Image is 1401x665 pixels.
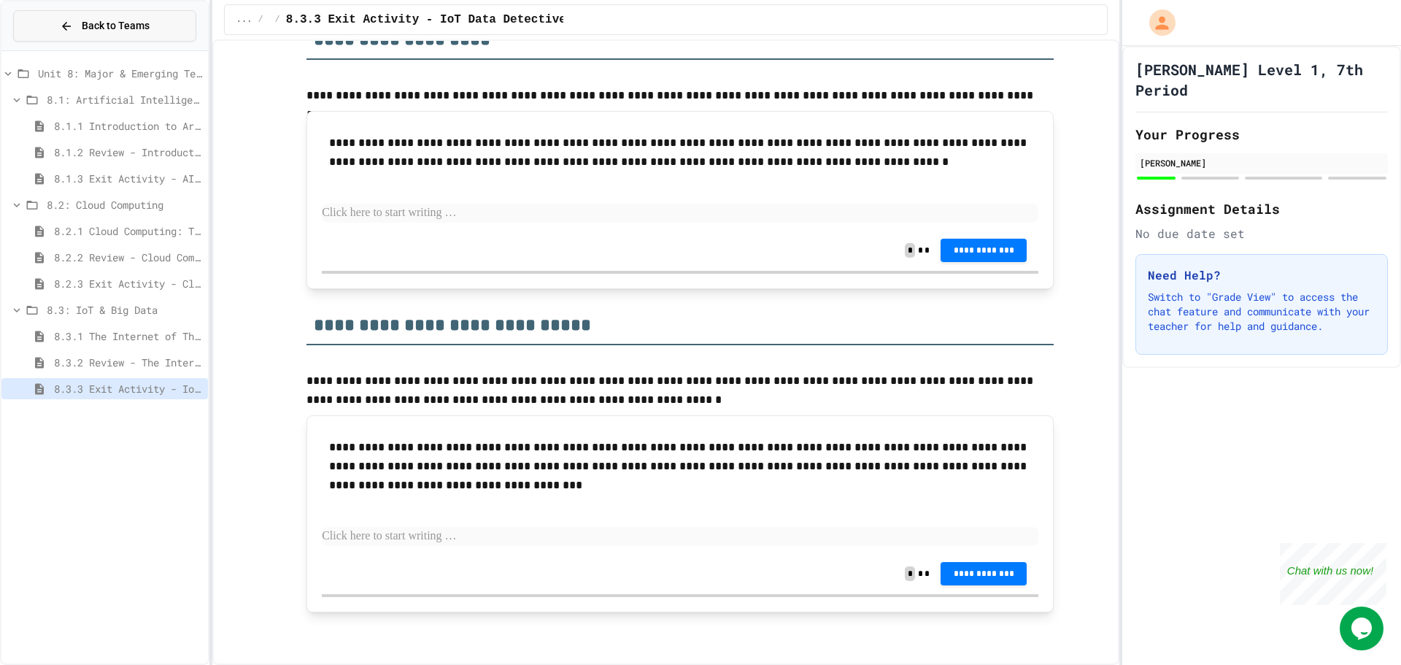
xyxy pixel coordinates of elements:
h3: Need Help? [1148,266,1375,284]
span: 8.2.2 Review - Cloud Computing [54,250,202,265]
span: / [258,14,263,26]
span: Back to Teams [82,18,150,34]
div: My Account [1134,6,1179,39]
span: 8.3: IoT & Big Data [47,302,202,318]
h2: Your Progress [1135,124,1388,145]
div: [PERSON_NAME] [1140,156,1383,169]
span: 8.3.2 Review - The Internet of Things and Big Data [54,355,202,370]
span: / [275,14,280,26]
span: 8.2.3 Exit Activity - Cloud Service Detective [54,276,202,291]
button: Back to Teams [13,10,196,42]
span: 8.3.3 Exit Activity - IoT Data Detective Challenge [286,11,636,28]
h2: Assignment Details [1135,199,1388,219]
iframe: chat widget [1340,607,1386,650]
span: 8.1: Artificial Intelligence Basics [47,92,202,107]
iframe: chat widget [1280,543,1386,605]
span: 8.1.2 Review - Introduction to Artificial Intelligence [54,145,202,160]
span: 8.1.3 Exit Activity - AI Detective [54,171,202,186]
span: 8.2: Cloud Computing [47,197,202,212]
span: 8.1.1 Introduction to Artificial Intelligence [54,118,202,134]
span: 8.3.1 The Internet of Things and Big Data: Our Connected Digital World [54,328,202,344]
h1: [PERSON_NAME] Level 1, 7th Period [1135,59,1388,100]
span: 8.2.1 Cloud Computing: Transforming the Digital World [54,223,202,239]
p: Switch to "Grade View" to access the chat feature and communicate with your teacher for help and ... [1148,290,1375,334]
span: 8.3.3 Exit Activity - IoT Data Detective Challenge [54,381,202,396]
span: Unit 8: Major & Emerging Technologies [38,66,202,81]
span: ... [236,14,252,26]
div: No due date set [1135,225,1388,242]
